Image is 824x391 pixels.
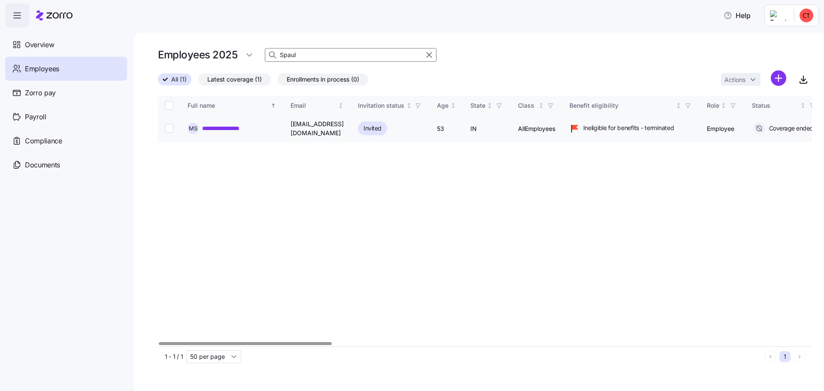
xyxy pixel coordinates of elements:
[800,103,806,109] div: Not sorted
[470,101,485,110] div: State
[5,105,127,129] a: Payroll
[165,352,183,361] span: 1 - 1 / 1
[717,7,757,24] button: Help
[406,103,412,109] div: Not sorted
[430,96,463,115] th: AgeNot sorted
[5,129,127,153] a: Compliance
[265,48,436,62] input: Search Employees
[518,101,537,110] div: Class
[450,103,456,109] div: Not sorted
[511,96,563,115] th: ClassNot sorted
[25,64,59,74] span: Employees
[724,10,751,21] span: Help
[181,96,284,115] th: Full nameSorted ascending
[351,96,430,115] th: Invitation statusNot sorted
[5,81,127,105] a: Zorro pay
[284,96,351,115] th: EmailNot sorted
[358,101,404,110] div: Invitation status
[724,77,745,83] span: Actions
[721,103,727,109] div: Not sorted
[766,124,813,133] span: Coverage ended
[287,74,359,85] span: Enrollments in process (0)
[284,115,351,142] td: [EMAIL_ADDRESS][DOMAIN_NAME]
[25,136,62,146] span: Compliance
[165,101,173,110] input: Select all records
[25,160,60,170] span: Documents
[188,101,269,110] div: Full name
[676,103,682,109] div: Not sorted
[721,73,760,86] button: Actions
[165,124,173,133] input: Select record 1
[700,115,745,142] td: Employee
[25,88,56,98] span: Zorro pay
[5,153,127,177] a: Documents
[5,57,127,81] a: Employees
[25,39,54,50] span: Overview
[437,101,448,110] div: Age
[700,96,745,115] th: RoleNot sorted
[364,123,382,133] span: Invited
[770,10,787,21] img: Employer logo
[430,115,463,142] td: 53
[171,74,187,85] span: All (1)
[771,70,786,86] svg: add icon
[25,112,46,122] span: Payroll
[765,351,776,362] button: Previous page
[463,115,511,142] td: IN
[463,96,511,115] th: StateNot sorted
[189,126,197,131] span: M S
[779,351,791,362] button: 1
[487,103,493,109] div: Not sorted
[207,74,262,85] span: Latest coverage (1)
[511,115,563,142] td: AllEmployees
[538,103,544,109] div: Not sorted
[794,351,805,362] button: Next page
[752,101,799,110] div: Status
[563,96,700,115] th: Benefit eligibilityNot sorted
[800,9,813,22] img: d39c48567e4724277dc167f4fdb014a5
[5,33,127,57] a: Overview
[570,101,674,110] div: Benefit eligibility
[270,103,276,109] div: Sorted ascending
[707,101,719,110] div: Role
[583,124,674,132] span: Ineligible for benefits - terminated
[291,101,336,110] div: Email
[158,48,237,61] h1: Employees 2025
[338,103,344,109] div: Not sorted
